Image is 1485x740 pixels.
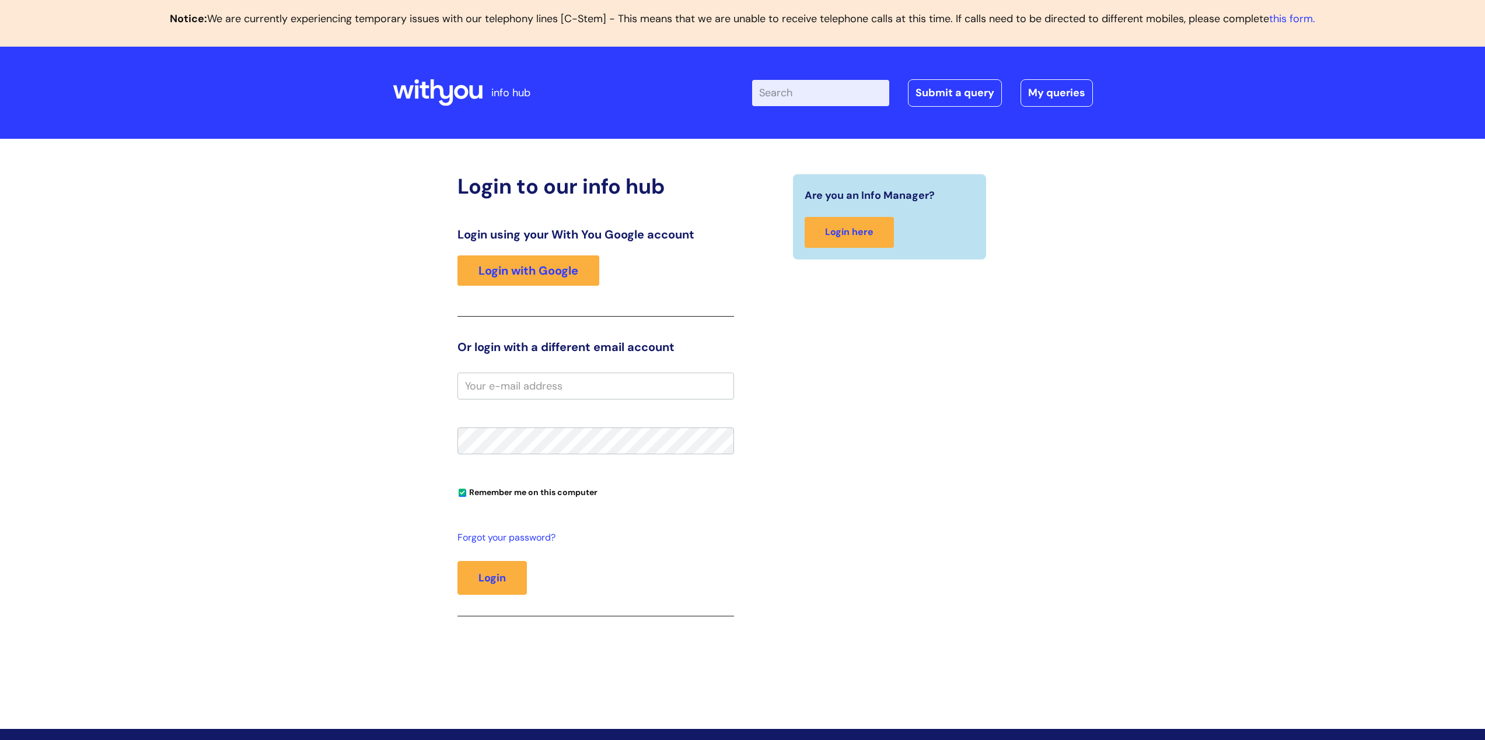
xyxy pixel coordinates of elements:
h3: Or login with a different email account [457,340,734,354]
b: Notice: [170,12,207,26]
p: info hub [491,83,530,102]
a: Submit a query [908,79,1002,106]
p: We are currently experiencing temporary issues with our telephony lines [C-Stem] - This means tha... [9,9,1476,28]
label: Remember me on this computer [457,485,598,497]
input: Search [752,80,889,106]
h3: Login using your With You Google account [457,227,734,241]
a: My queries [1021,79,1093,106]
a: Login with Google [457,255,599,286]
h2: Login to our info hub [457,174,734,199]
a: this form. [1269,12,1315,26]
input: Your e-mail address [457,373,734,399]
button: Login [457,561,527,595]
span: Are you an Info Manager? [805,186,935,205]
a: Login here [805,217,894,248]
input: Remember me on this computer [459,489,466,497]
div: You can uncheck this option if you're logging in from a shared device [457,482,734,501]
a: Forgot your password? [457,529,728,546]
